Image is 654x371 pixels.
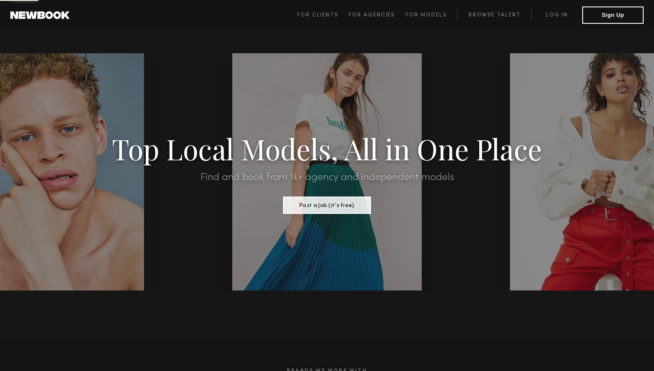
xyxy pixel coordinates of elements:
a: Log in [531,10,582,20]
h1: Top Local Models, All in One Place [49,135,605,162]
a: For Models [406,10,458,20]
button: Sign Up [582,6,644,24]
a: For Agencies [349,10,405,20]
a: Browse Talent [457,10,531,20]
span: For Agencies [349,13,395,18]
span: For Models [406,13,447,18]
a: Post a Job (it’s free) [283,200,371,209]
button: Post a Job (it’s free) [283,197,371,214]
a: For Clients [297,10,349,20]
h2: Find and book from 1k+ agency and independent models [49,172,605,183]
span: For Clients [297,13,338,18]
